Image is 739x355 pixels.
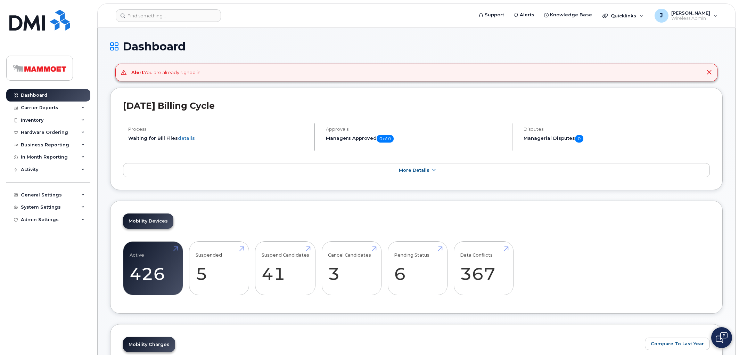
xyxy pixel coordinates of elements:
[326,127,506,132] h4: Approvals
[131,69,202,76] div: You are already signed in.
[110,40,723,53] h1: Dashboard
[123,337,175,352] a: Mobility Charges
[128,135,308,142] li: Waiting for Bill Files
[645,338,710,350] button: Compare To Last Year
[196,245,243,291] a: Suspended 5
[130,245,176,291] a: Active 426
[123,100,710,111] h2: [DATE] Billing Cycle
[128,127,308,132] h4: Process
[651,340,704,347] span: Compare To Last Year
[460,245,507,291] a: Data Conflicts 367
[524,127,710,132] h4: Disputes
[123,213,173,229] a: Mobility Devices
[178,135,195,141] a: details
[716,332,728,343] img: Open chat
[394,245,441,291] a: Pending Status 6
[524,135,710,143] h5: Managerial Disputes
[399,168,429,173] span: More Details
[328,245,375,291] a: Cancel Candidates 3
[131,70,144,75] strong: Alert
[575,135,583,143] span: 0
[377,135,394,143] span: 0 of 0
[262,245,309,291] a: Suspend Candidates 41
[326,135,506,143] h5: Managers Approved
